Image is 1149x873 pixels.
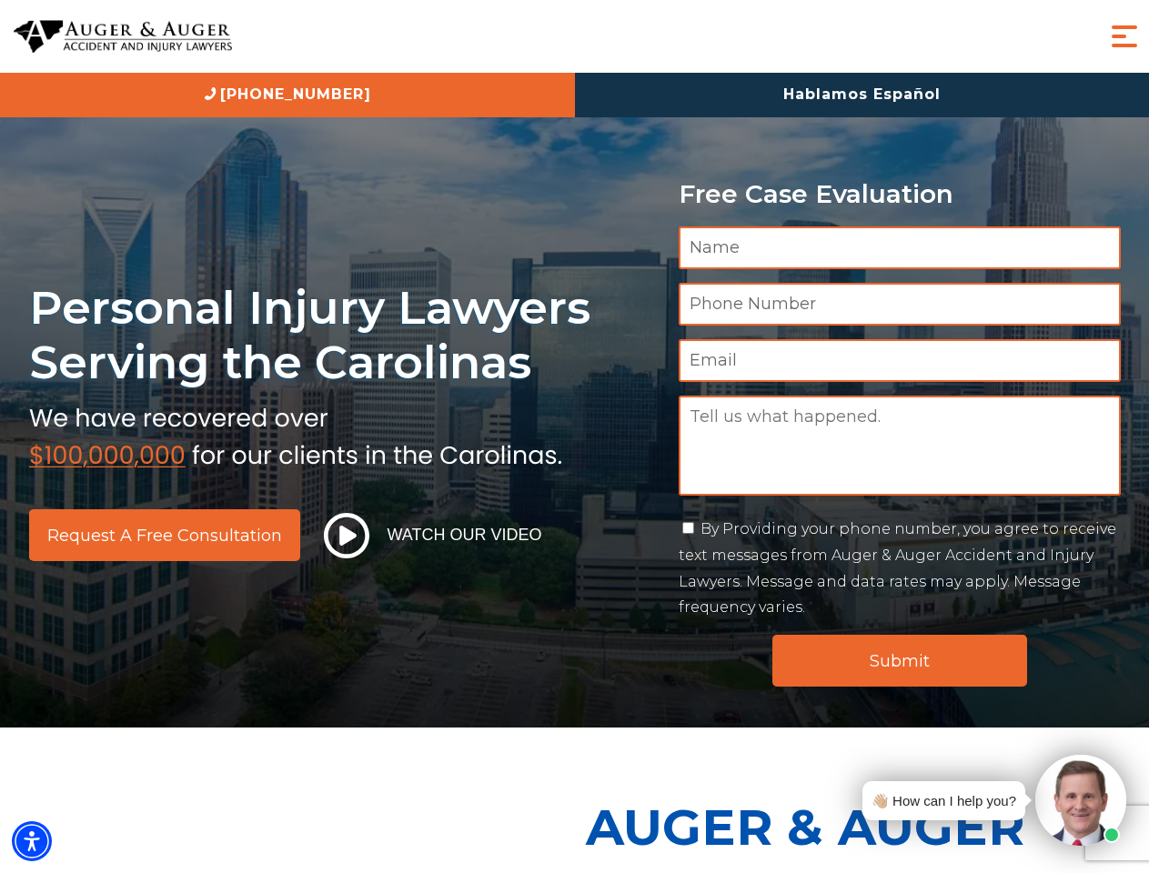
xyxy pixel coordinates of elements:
[872,788,1016,813] div: 👋🏼 How can I help you?
[586,782,1139,872] p: Auger & Auger
[14,20,232,54] img: Auger & Auger Accident and Injury Lawyers Logo
[1035,755,1126,846] img: Intaker widget Avatar
[772,635,1027,687] input: Submit
[318,512,548,559] button: Watch Our Video
[679,339,1121,382] input: Email
[12,821,52,861] div: Accessibility Menu
[1106,18,1143,55] button: Menu
[29,509,300,561] a: Request a Free Consultation
[679,283,1121,326] input: Phone Number
[29,280,657,390] h1: Personal Injury Lawyers Serving the Carolinas
[29,399,562,468] img: sub text
[47,527,282,544] span: Request a Free Consultation
[679,180,1121,208] p: Free Case Evaluation
[679,520,1116,616] label: By Providing your phone number, you agree to receive text messages from Auger & Auger Accident an...
[679,226,1121,269] input: Name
